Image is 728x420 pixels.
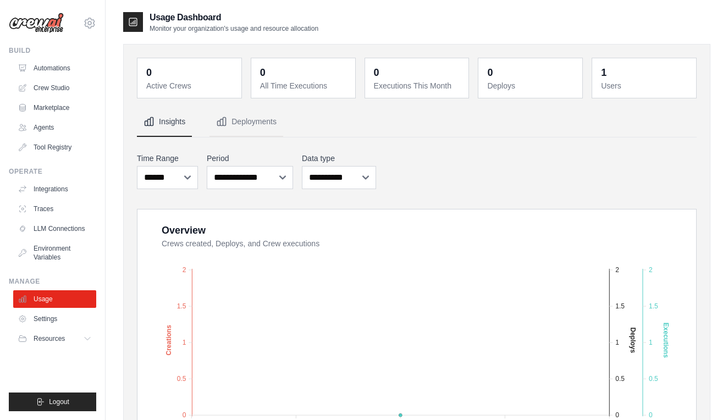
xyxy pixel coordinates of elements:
[13,290,96,308] a: Usage
[615,411,619,419] tspan: 0
[649,411,653,419] tspan: 0
[9,277,96,286] div: Manage
[649,266,653,274] tspan: 2
[615,375,625,383] tspan: 0.5
[374,65,379,80] div: 0
[137,107,697,137] nav: Tabs
[137,107,192,137] button: Insights
[260,80,349,91] dt: All Time Executions
[49,397,69,406] span: Logout
[150,11,318,24] h2: Usage Dashboard
[13,220,96,237] a: LLM Connections
[615,339,619,346] tspan: 1
[649,375,658,383] tspan: 0.5
[177,375,186,383] tspan: 0.5
[662,323,670,358] text: Executions
[34,334,65,343] span: Resources
[13,59,96,77] a: Automations
[146,65,152,80] div: 0
[9,46,96,55] div: Build
[601,80,690,91] dt: Users
[13,200,96,218] a: Traces
[9,13,64,34] img: Logo
[162,223,206,238] div: Overview
[162,238,683,249] dt: Crews created, Deploys, and Crew executions
[615,302,625,310] tspan: 1.5
[13,240,96,266] a: Environment Variables
[374,80,462,91] dt: Executions This Month
[183,339,186,346] tspan: 1
[183,266,186,274] tspan: 2
[9,393,96,411] button: Logout
[649,339,653,346] tspan: 1
[615,266,619,274] tspan: 2
[150,24,318,33] p: Monitor your organization's usage and resource allocation
[13,139,96,156] a: Tool Registry
[649,302,658,310] tspan: 1.5
[137,153,198,164] label: Time Range
[177,302,186,310] tspan: 1.5
[9,167,96,176] div: Operate
[13,180,96,198] a: Integrations
[13,99,96,117] a: Marketplace
[13,119,96,136] a: Agents
[13,310,96,328] a: Settings
[207,153,293,164] label: Period
[209,107,283,137] button: Deployments
[146,80,235,91] dt: Active Crews
[13,79,96,97] a: Crew Studio
[183,411,186,419] tspan: 0
[629,328,637,353] text: Deploys
[260,65,266,80] div: 0
[487,65,493,80] div: 0
[601,65,606,80] div: 1
[13,330,96,347] button: Resources
[302,153,376,164] label: Data type
[487,80,576,91] dt: Deploys
[165,325,173,356] text: Creations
